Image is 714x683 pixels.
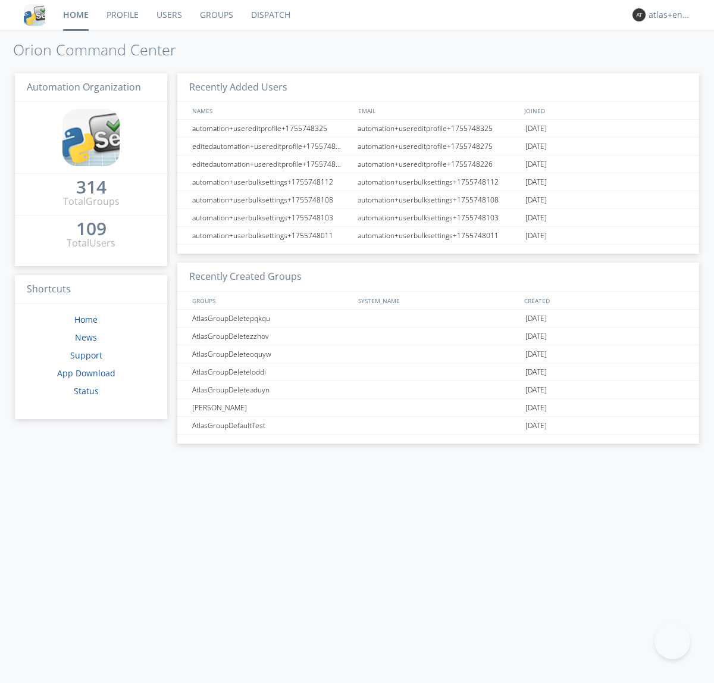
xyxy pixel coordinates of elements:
[189,310,354,327] div: AtlasGroupDeletepqkqu
[525,381,547,399] span: [DATE]
[525,227,547,245] span: [DATE]
[74,385,99,397] a: Status
[189,191,354,208] div: automation+userbulksettings+1755748108
[189,138,354,155] div: editedautomation+usereditprofile+1755748275
[189,173,354,191] div: automation+userbulksettings+1755748112
[76,181,107,195] a: 314
[177,209,699,227] a: automation+userbulksettings+1755748103automation+userbulksettings+1755748103[DATE]
[177,173,699,191] a: automation+userbulksettings+1755748112automation+userbulksettings+1755748112[DATE]
[654,623,690,659] iframe: Toggle Customer Support
[76,223,107,235] div: 109
[525,191,547,209] span: [DATE]
[355,292,521,309] div: SYSTEM_NAME
[525,138,547,155] span: [DATE]
[189,399,354,416] div: [PERSON_NAME]
[355,191,522,208] div: automation+userbulksettings+1755748108
[355,155,522,173] div: automation+usereditprofile+1755748226
[177,345,699,363] a: AtlasGroupDeleteoquyw[DATE]
[63,195,120,208] div: Total Groups
[27,80,141,93] span: Automation Organization
[177,155,699,173] a: editedautomation+usereditprofile+1755748226automation+usereditprofile+1755748226[DATE]
[177,363,699,381] a: AtlasGroupDeleteloddi[DATE]
[76,223,107,236] a: 109
[177,328,699,345] a: AtlasGroupDeletezzhov[DATE]
[67,236,115,250] div: Total Users
[24,4,45,26] img: cddb5a64eb264b2086981ab96f4c1ba7
[177,138,699,155] a: editedautomation+usereditprofile+1755748275automation+usereditprofile+1755748275[DATE]
[525,155,547,173] span: [DATE]
[649,9,693,21] div: atlas+english0001
[189,209,354,226] div: automation+userbulksettings+1755748103
[525,173,547,191] span: [DATE]
[74,314,98,325] a: Home
[177,417,699,435] a: AtlasGroupDefaultTest[DATE]
[189,227,354,244] div: automation+userbulksettings+1755748011
[189,328,354,345] div: AtlasGroupDeletezzhov
[525,328,547,345] span: [DATE]
[177,399,699,417] a: [PERSON_NAME][DATE]
[525,399,547,417] span: [DATE]
[177,227,699,245] a: automation+userbulksettings+1755748011automation+userbulksettings+1755748011[DATE]
[15,275,167,304] h3: Shortcuts
[177,120,699,138] a: automation+usereditprofile+1755748325automation+usereditprofile+1755748325[DATE]
[525,209,547,227] span: [DATE]
[189,120,354,137] div: automation+usereditprofile+1755748325
[177,73,699,102] h3: Recently Added Users
[189,345,354,363] div: AtlasGroupDeleteoquyw
[632,8,646,21] img: 373638.png
[189,102,352,119] div: NAMES
[355,120,522,137] div: automation+usereditprofile+1755748325
[189,292,352,309] div: GROUPS
[355,102,521,119] div: EMAIL
[62,109,120,166] img: cddb5a64eb264b2086981ab96f4c1ba7
[76,181,107,193] div: 314
[355,209,522,226] div: automation+userbulksettings+1755748103
[525,310,547,328] span: [DATE]
[521,102,688,119] div: JOINED
[355,138,522,155] div: automation+usereditprofile+1755748275
[177,381,699,399] a: AtlasGroupDeleteaduyn[DATE]
[177,191,699,209] a: automation+userbulksettings+1755748108automation+userbulksettings+1755748108[DATE]
[75,332,97,343] a: News
[355,173,522,191] div: automation+userbulksettings+1755748112
[525,120,547,138] span: [DATE]
[177,310,699,328] a: AtlasGroupDeletepqkqu[DATE]
[521,292,688,309] div: CREATED
[177,263,699,292] h3: Recently Created Groups
[189,155,354,173] div: editedautomation+usereditprofile+1755748226
[355,227,522,244] div: automation+userbulksettings+1755748011
[189,363,354,381] div: AtlasGroupDeleteloddi
[189,417,354,434] div: AtlasGroupDefaultTest
[525,363,547,381] span: [DATE]
[189,381,354,398] div: AtlasGroupDeleteaduyn
[525,345,547,363] span: [DATE]
[70,350,102,361] a: Support
[57,367,115,379] a: App Download
[525,417,547,435] span: [DATE]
